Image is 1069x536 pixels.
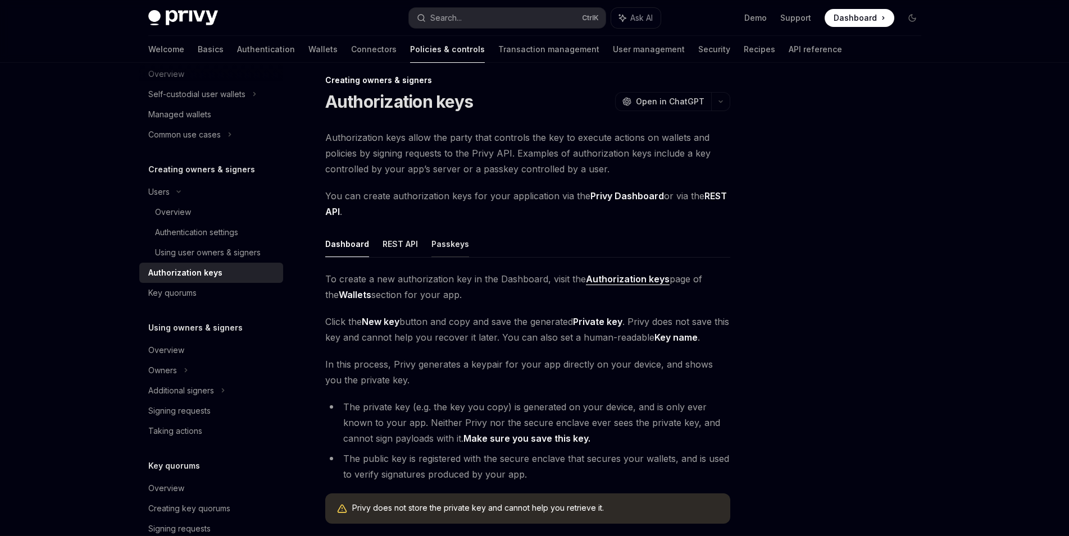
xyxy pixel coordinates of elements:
a: Authorization keys [586,273,670,285]
span: Dashboard [834,12,877,24]
strong: Key name [654,332,698,343]
h1: Authorization keys [325,91,474,112]
div: Signing requests [148,522,211,535]
div: Key quorums [148,286,197,300]
strong: New key [362,316,399,327]
svg: Warning [336,503,348,515]
span: You can create authorization keys for your application via the or via the . [325,188,730,219]
li: The public key is registered with the secure enclave that secures your wallets, and is used to ve... [325,451,730,482]
span: Privy does not store the private key and cannot help you retrieve it. [352,502,719,514]
div: Additional signers [148,384,214,397]
a: Security [698,36,730,63]
span: Authorization keys allow the party that controls the key to execute actions on wallets and polici... [325,130,730,177]
a: Wallets [308,36,338,63]
strong: Make sure you save this key. [463,433,590,444]
button: Dashboard [325,231,369,257]
a: Taking actions [139,421,283,441]
a: Key quorums [139,283,283,303]
span: To create a new authorization key in the Dashboard, visit the page of the section for your app. [325,271,730,303]
strong: Wallets [339,289,371,300]
div: Common use cases [148,128,221,141]
a: Dashboard [825,9,894,27]
div: Using user owners & signers [155,246,261,259]
a: Overview [139,478,283,498]
h5: Using owners & signers [148,321,243,335]
a: Basics [198,36,224,63]
span: Ctrl K [582,13,599,22]
a: Demo [744,12,767,24]
div: Authentication settings [155,226,238,239]
button: Ask AI [611,8,661,28]
h5: Creating owners & signers [148,163,255,176]
a: Creating key quorums [139,498,283,519]
a: Managed wallets [139,104,283,125]
button: Open in ChatGPT [615,92,711,111]
div: Creating key quorums [148,502,230,515]
div: Overview [148,343,184,357]
div: Creating owners & signers [325,75,730,86]
div: Search... [430,11,462,25]
div: Overview [155,205,191,219]
a: Recipes [744,36,775,63]
a: Policies & controls [410,36,485,63]
button: Search...CtrlK [409,8,606,28]
a: Support [780,12,811,24]
div: Owners [148,364,177,377]
a: Transaction management [498,36,599,63]
a: User management [613,36,685,63]
a: Welcome [148,36,184,63]
div: Managed wallets [148,108,211,121]
h5: Key quorums [148,459,200,473]
a: Authentication [237,36,295,63]
a: Overview [139,340,283,360]
a: Using user owners & signers [139,242,283,263]
button: Passkeys [431,231,469,257]
span: Click the button and copy and save the generated . Privy does not save this key and cannot help y... [325,314,730,345]
div: Signing requests [148,404,211,418]
button: REST API [383,231,418,257]
a: Authorization keys [139,263,283,283]
div: Authorization keys [148,266,222,280]
li: The private key (e.g. the key you copy) is generated on your device, and is only ever known to yo... [325,399,730,446]
div: Taking actions [148,424,202,438]
button: Toggle dark mode [903,9,921,27]
strong: Privy Dashboard [590,190,664,201]
span: In this process, Privy generates a keypair for your app directly on your device, and shows you th... [325,356,730,388]
div: Users [148,185,170,199]
strong: Private key [573,316,622,327]
span: Open in ChatGPT [636,96,704,107]
img: dark logo [148,10,218,26]
a: Connectors [351,36,397,63]
a: Overview [139,202,283,222]
span: Ask AI [630,12,653,24]
a: Signing requests [139,401,283,421]
div: Overview [148,482,184,495]
a: Authentication settings [139,222,283,242]
div: Self-custodial user wallets [148,88,245,101]
a: API reference [789,36,842,63]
